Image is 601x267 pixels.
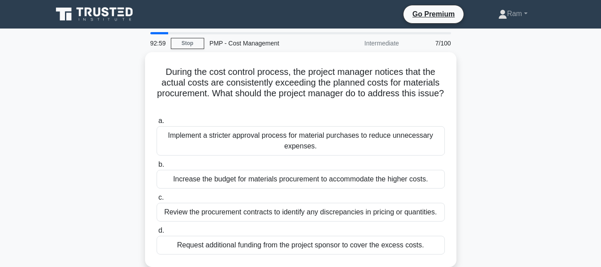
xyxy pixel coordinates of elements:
div: Increase the budget for materials procurement to accommodate the higher costs. [157,170,445,189]
span: b. [158,160,164,168]
div: Request additional funding from the project sponsor to cover the excess costs. [157,236,445,255]
div: 92:59 [145,34,171,52]
a: Stop [171,38,204,49]
span: d. [158,226,164,234]
h5: During the cost control process, the project manager notices that the actual costs are consistent... [156,66,446,110]
span: a. [158,117,164,124]
span: c. [158,193,164,201]
div: Implement a stricter approval process for material purchases to reduce unnecessary expenses. [157,126,445,156]
a: Ram [477,5,549,23]
div: PMP - Cost Management [204,34,327,52]
a: Go Premium [407,8,460,20]
div: Intermediate [327,34,404,52]
div: 7/100 [404,34,456,52]
div: Review the procurement contracts to identify any discrepancies in pricing or quantities. [157,203,445,222]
